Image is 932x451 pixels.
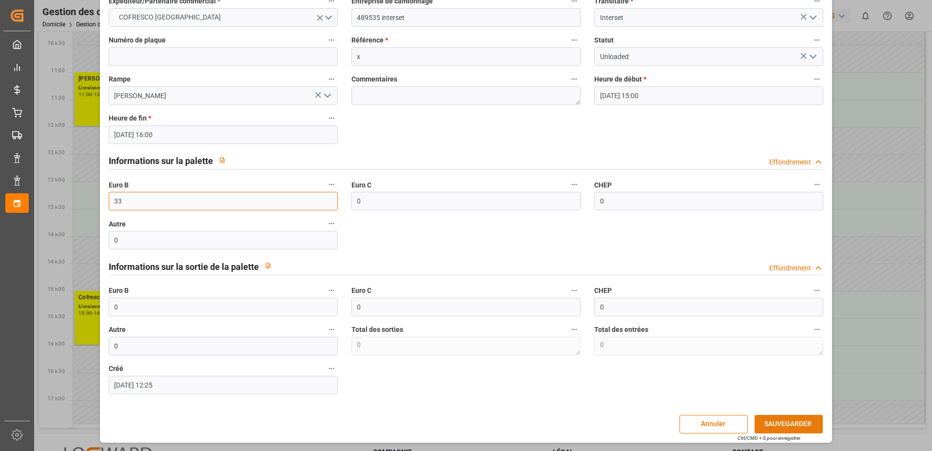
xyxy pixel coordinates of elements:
[811,323,823,336] button: Total des entrées
[109,365,123,372] font: Créé
[738,434,800,442] div: Ctrl/CMD + S pour enregistrer
[594,47,823,66] input: Type à rechercher/sélectionner
[594,287,612,294] font: CHEP
[594,86,823,105] input: JJ-MM-AAAA HH :MM
[805,49,820,64] button: Ouvrir le menu
[811,284,823,297] button: CHEP
[594,326,648,333] font: Total des entrées
[325,178,338,191] button: Euro B
[594,337,823,355] textarea: 0
[568,323,581,336] button: Total des sorties
[351,36,384,44] font: Référence
[259,256,277,275] button: View description
[680,415,748,433] button: Annuler
[811,34,823,46] button: Statut
[811,178,823,191] button: CHEP
[594,36,614,44] font: Statut
[568,73,581,85] button: Commentaires
[109,154,213,167] h2: Informations sur la palette
[351,287,371,294] font: Euro C
[109,8,338,27] button: Ouvrir le menu
[755,415,823,433] button: SAUVEGARDER
[109,75,131,83] font: Rampe
[325,73,338,85] button: Rampe
[594,75,642,83] font: Heure de début
[109,260,259,273] h2: Informations sur la sortie de la palette
[109,326,126,333] font: Autre
[109,86,338,105] input: Type à rechercher/sélectionner
[811,73,823,85] button: Heure de début *
[109,220,126,228] font: Autre
[109,376,338,394] input: JJ-MM-AAAA HH :MM
[325,284,338,297] button: Euro B
[319,88,334,103] button: Ouvrir le menu
[325,112,338,124] button: Heure de fin *
[568,284,581,297] button: Euro C
[325,34,338,46] button: Numéro de plaque
[114,12,226,22] span: COFRESCO [GEOGRAPHIC_DATA]
[351,75,397,83] font: Commentaires
[109,181,129,189] font: Euro B
[769,157,811,167] div: Effondrement
[351,337,581,355] textarea: 0
[351,326,403,333] font: Total des sorties
[325,217,338,230] button: Autre
[109,125,338,144] input: JJ-MM-AAAA HH :MM
[805,10,820,25] button: Ouvrir le menu
[109,36,166,44] font: Numéro de plaque
[109,287,129,294] font: Euro B
[594,181,612,189] font: CHEP
[325,323,338,336] button: Autre
[568,34,581,46] button: Référence *
[109,114,147,122] font: Heure de fin
[325,362,338,375] button: Créé
[568,178,581,191] button: Euro C
[351,181,371,189] font: Euro C
[769,263,811,273] div: Effondrement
